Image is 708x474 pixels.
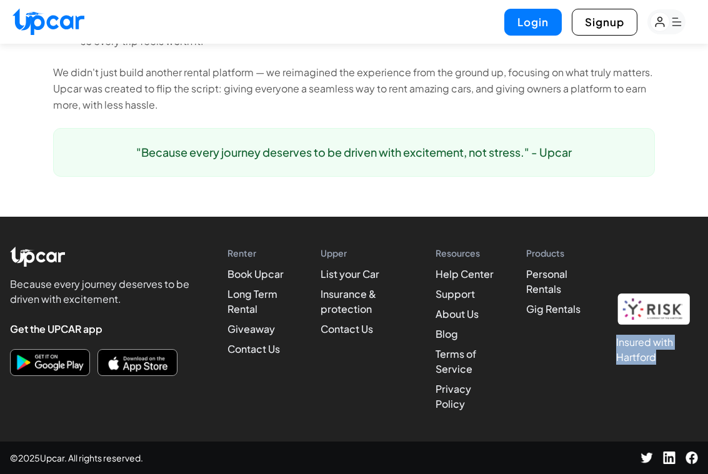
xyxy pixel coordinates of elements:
img: Download on the App Store [101,352,174,373]
a: Support [436,287,475,300]
h4: Renter [227,247,296,259]
h4: Resources [436,247,501,259]
a: List your Car [321,267,379,280]
p: Because every journey deserves to be driven with excitement. [10,277,197,307]
h1: Insured with Hartford [616,335,698,365]
img: LinkedIn [663,452,676,464]
a: Book Upcar [227,267,284,280]
img: Twitter [641,452,653,464]
img: Upcar Logo [10,247,65,267]
a: Contact Us [227,342,280,355]
a: Privacy Policy [436,382,471,410]
a: Terms of Service [436,347,476,375]
a: Insurance & protection [321,287,376,315]
a: Contact Us [321,322,373,335]
a: Giveaway [227,322,275,335]
img: Upcar Logo [12,8,84,35]
p: We didn't just build another rental platform — we reimagined the experience from the ground up, f... [53,64,655,113]
button: Download on Google Play [10,349,90,376]
button: Download on the App Store [97,349,177,376]
a: Blog [436,327,458,340]
img: Get it on Google Play [13,352,87,373]
span: © 2025 Upcar. All rights reserved. [10,452,143,464]
a: Gig Rentals [526,302,581,315]
a: Long Term Rental [227,287,277,315]
a: Personal Rentals [526,267,567,295]
h4: Get the UPCAR app [10,322,197,337]
p: "Because every journey deserves to be driven with excitement, not stress." - Upcar [69,144,639,161]
a: About Us [436,307,479,320]
h4: Upper [321,247,411,259]
button: Login [504,9,562,36]
img: Facebook [686,452,698,464]
a: Help Center [436,267,494,280]
button: Signup [572,9,637,36]
h4: Products [526,247,591,259]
